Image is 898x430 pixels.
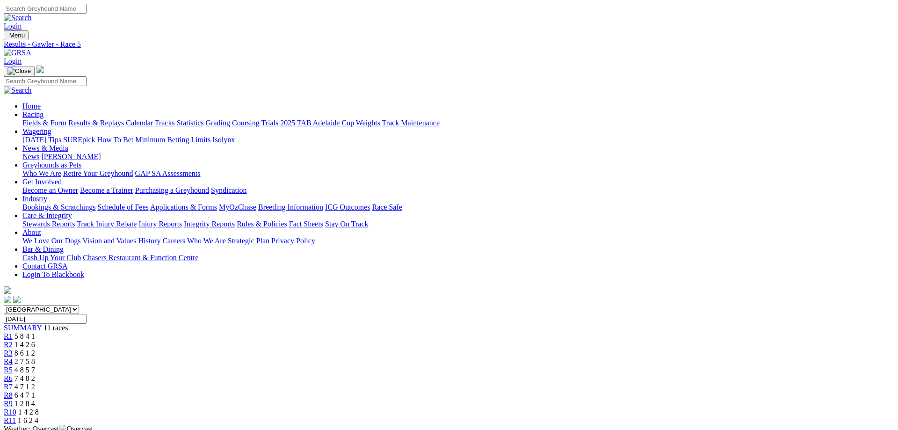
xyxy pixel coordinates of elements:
[22,161,81,169] a: Greyhounds as Pets
[211,186,246,194] a: Syndication
[14,349,35,357] span: 8 6 1 2
[289,220,323,228] a: Fact Sheets
[4,374,13,382] span: R6
[212,136,235,144] a: Isolynx
[22,254,894,262] div: Bar & Dining
[162,237,185,245] a: Careers
[22,245,64,253] a: Bar & Dining
[4,57,22,65] a: Login
[4,76,87,86] input: Search
[14,332,35,340] span: 5 8 4 1
[22,136,61,144] a: [DATE] Tips
[232,119,260,127] a: Coursing
[22,186,78,194] a: Become an Owner
[280,119,354,127] a: 2025 TAB Adelaide Cup
[4,416,16,424] a: R11
[41,153,101,160] a: [PERSON_NAME]
[356,119,380,127] a: Weights
[4,349,13,357] a: R3
[135,186,209,194] a: Purchasing a Greyhound
[13,296,21,303] img: twitter.svg
[22,178,62,186] a: Get Involved
[14,341,35,349] span: 1 4 2 6
[22,169,61,177] a: Who We Are
[4,296,11,303] img: facebook.svg
[18,416,38,424] span: 1 6 2 4
[22,211,72,219] a: Care & Integrity
[22,228,41,236] a: About
[22,220,75,228] a: Stewards Reports
[4,286,11,294] img: logo-grsa-white.png
[4,49,31,57] img: GRSA
[237,220,287,228] a: Rules & Policies
[4,400,13,408] a: R9
[4,332,13,340] a: R1
[9,32,25,39] span: Menu
[138,220,182,228] a: Injury Reports
[135,136,210,144] a: Minimum Betting Limits
[22,186,894,195] div: Get Involved
[77,220,137,228] a: Track Injury Rebate
[22,270,84,278] a: Login To Blackbook
[80,186,133,194] a: Become a Trainer
[22,110,43,118] a: Racing
[22,119,894,127] div: Racing
[97,136,134,144] a: How To Bet
[155,119,175,127] a: Tracks
[4,86,32,95] img: Search
[138,237,160,245] a: History
[4,40,894,49] a: Results - Gawler - Race 5
[4,383,13,391] a: R7
[22,237,894,245] div: About
[4,357,13,365] a: R4
[63,169,133,177] a: Retire Your Greyhound
[228,237,269,245] a: Strategic Plan
[22,153,894,161] div: News & Media
[177,119,204,127] a: Statistics
[14,366,35,374] span: 4 8 5 7
[97,203,148,211] a: Schedule of Fees
[271,237,315,245] a: Privacy Policy
[22,195,47,203] a: Industry
[82,237,136,245] a: Vision and Values
[14,391,35,399] span: 6 4 7 1
[22,254,81,262] a: Cash Up Your Club
[219,203,256,211] a: MyOzChase
[4,366,13,374] span: R5
[4,324,42,332] a: SUMMARY
[4,408,16,416] a: R10
[14,400,35,408] span: 1 2 8 4
[14,383,35,391] span: 4 7 1 2
[22,127,51,135] a: Wagering
[22,136,894,144] div: Wagering
[22,203,95,211] a: Bookings & Scratchings
[4,22,22,30] a: Login
[22,262,67,270] a: Contact GRSA
[22,119,66,127] a: Fields & Form
[4,341,13,349] a: R2
[14,357,35,365] span: 2 7 5 8
[4,4,87,14] input: Search
[184,220,235,228] a: Integrity Reports
[4,66,35,76] button: Toggle navigation
[135,169,201,177] a: GAP SA Assessments
[258,203,323,211] a: Breeding Information
[187,237,226,245] a: Who We Are
[382,119,440,127] a: Track Maintenance
[372,203,402,211] a: Race Safe
[22,237,80,245] a: We Love Our Dogs
[43,324,68,332] span: 11 races
[261,119,278,127] a: Trials
[22,220,894,228] div: Care & Integrity
[4,14,32,22] img: Search
[7,67,31,75] img: Close
[22,169,894,178] div: Greyhounds as Pets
